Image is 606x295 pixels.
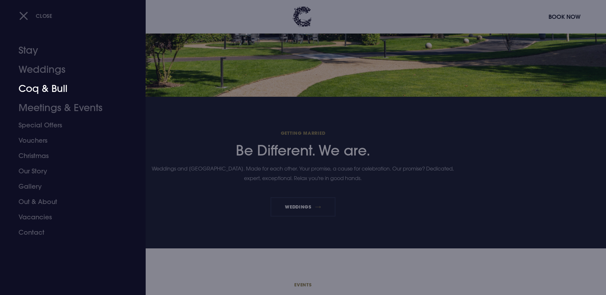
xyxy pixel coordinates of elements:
[19,179,119,194] a: Gallery
[19,9,52,22] button: Close
[19,98,119,117] a: Meetings & Events
[19,194,119,209] a: Out & About
[19,209,119,225] a: Vacancies
[19,60,119,79] a: Weddings
[19,117,119,133] a: Special Offers
[19,163,119,179] a: Our Story
[19,41,119,60] a: Stay
[36,12,52,19] span: Close
[19,225,119,240] a: Contact
[19,79,119,98] a: Coq & Bull
[19,148,119,163] a: Christmas
[19,133,119,148] a: Vouchers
